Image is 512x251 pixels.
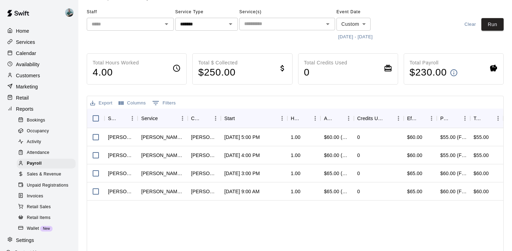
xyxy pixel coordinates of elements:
[16,72,40,79] p: Customers
[357,188,360,195] div: 0
[336,18,371,31] div: Custom
[191,134,217,141] div: Ali Bonham
[88,98,114,109] button: Export
[108,170,134,177] div: Reece Blay
[239,7,335,18] span: Service(s)
[357,152,360,159] div: 0
[150,97,178,109] button: Show filters
[224,134,260,141] div: Aug 7, 2025, 5:00 PM
[191,152,217,159] div: Kyle Harter
[16,50,36,57] p: Calendar
[17,202,76,212] div: Retail Sales
[287,109,320,128] div: Hours
[65,8,73,17] img: Deric Poldberg
[291,134,301,141] div: 1.00
[357,134,360,141] div: 0
[474,152,489,159] div: $55.00
[108,109,117,128] div: Staff
[324,134,350,141] div: $60.00 (Card)
[224,170,260,177] div: Aug 5, 2025, 3:00 PM
[224,152,260,159] div: Aug 7, 2025, 4:00 PM
[291,170,301,177] div: 1.00
[483,113,493,123] button: Sort
[6,81,73,92] div: Marketing
[334,113,343,123] button: Sort
[460,113,470,124] button: Menu
[17,202,78,212] a: Retail Sales
[27,160,42,167] span: Payroll
[357,170,360,177] div: 0
[117,113,127,123] button: Sort
[201,113,210,123] button: Sort
[6,48,73,58] a: Calendar
[450,113,460,123] button: Sort
[16,28,29,34] p: Home
[474,109,483,128] div: Total Pay
[474,134,489,141] div: $55.00
[324,109,333,128] div: Amount Paid
[27,193,43,200] span: Invoices
[16,39,35,46] p: Services
[310,113,320,124] button: Menu
[87,7,174,18] span: Staff
[138,109,187,128] div: Service
[108,134,134,141] div: Gill Ciurej
[404,128,437,146] div: $60.00
[226,19,235,29] button: Open
[141,109,158,128] div: Service
[16,83,38,90] p: Marketing
[6,70,73,81] a: Customers
[323,19,333,29] button: Open
[224,109,235,128] div: Start
[141,152,184,159] div: Gill Ciurej - Softball Pitching/Hitting/Fielding/Strength (60 Minutes)
[6,37,73,47] div: Services
[108,152,134,159] div: Gill Ciurej
[191,109,201,128] div: Customer
[117,98,148,109] button: Select columns
[481,18,504,31] button: Run
[291,109,300,128] div: Hours
[16,237,34,244] p: Settings
[158,113,168,123] button: Sort
[440,152,466,159] div: $55.00 (Flat)
[354,109,404,128] div: Credits Used
[27,128,49,135] span: Occupancy
[27,214,51,221] span: Retail Items
[108,188,134,195] div: Reece Blay
[291,152,301,159] div: 1.00
[198,66,238,79] h4: $ 250.00
[17,148,76,158] div: Attendance
[17,191,76,201] div: Invoices
[191,188,217,195] div: Heidi Finnegan
[141,134,184,141] div: Gill Ciurej - Softball Pitching/Hitting/Fielding/Strength (60 Minutes)
[17,126,76,136] div: Occupancy
[221,109,287,128] div: Start
[474,170,489,177] div: $60.00
[320,109,354,128] div: Amount Paid
[459,18,481,31] button: Clear
[17,223,78,234] a: WalletNew
[27,139,41,146] span: Activity
[188,109,221,128] div: Customer
[210,113,221,124] button: Menu
[16,94,29,101] p: Retail
[426,113,437,124] button: Menu
[404,164,437,182] div: $65.00
[393,113,404,124] button: Menu
[177,113,188,124] button: Menu
[17,212,78,223] a: Retail Items
[6,235,73,245] a: Settings
[343,113,354,124] button: Menu
[300,113,310,123] button: Sort
[93,59,139,66] p: Total Hours Worked
[17,169,78,180] a: Sales & Revenue
[437,109,470,128] div: Pay Rate
[40,227,53,230] span: New
[6,93,73,103] a: Retail
[198,59,238,66] p: Total $ Collected
[27,149,49,156] span: Attendance
[141,188,184,195] div: Reece Blay - Hitting (60 Minutes)
[17,159,76,168] div: Payroll
[336,32,374,42] button: [DATE] - [DATE]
